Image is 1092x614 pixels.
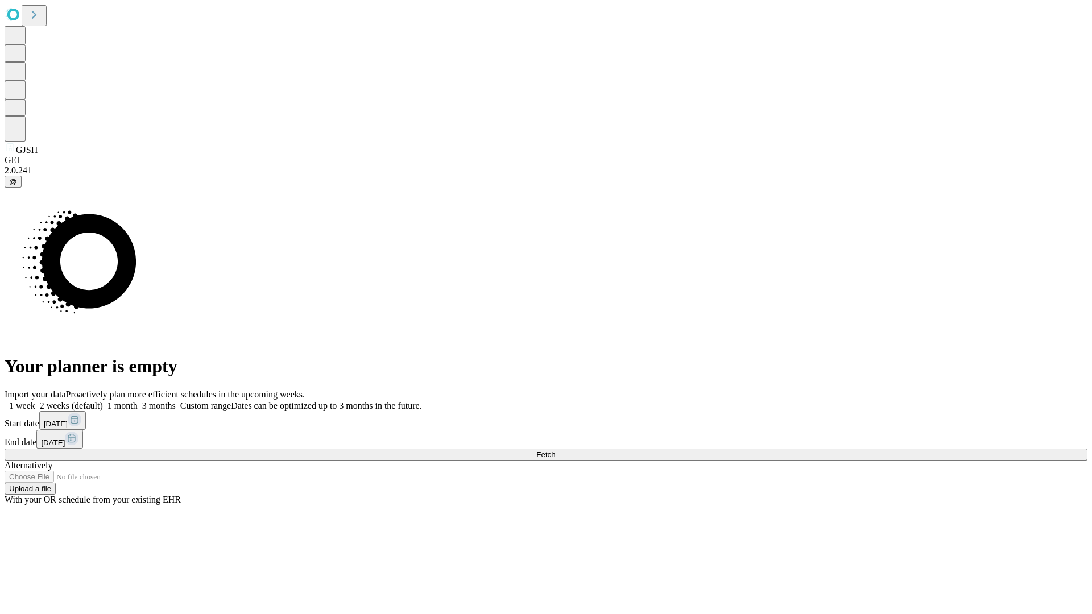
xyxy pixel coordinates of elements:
span: Import your data [5,389,66,399]
span: 1 month [107,401,138,410]
span: With your OR schedule from your existing EHR [5,495,181,504]
span: GJSH [16,145,38,155]
span: Dates can be optimized up to 3 months in the future. [231,401,421,410]
button: Fetch [5,449,1087,460]
h1: Your planner is empty [5,356,1087,377]
button: @ [5,176,22,188]
span: Alternatively [5,460,52,470]
button: Upload a file [5,483,56,495]
span: @ [9,177,17,186]
span: 3 months [142,401,176,410]
div: GEI [5,155,1087,165]
button: [DATE] [39,411,86,430]
span: 2 weeks (default) [40,401,103,410]
div: Start date [5,411,1087,430]
div: End date [5,430,1087,449]
span: Custom range [180,401,231,410]
span: [DATE] [41,438,65,447]
span: 1 week [9,401,35,410]
span: [DATE] [44,420,68,428]
div: 2.0.241 [5,165,1087,176]
button: [DATE] [36,430,83,449]
span: Fetch [536,450,555,459]
span: Proactively plan more efficient schedules in the upcoming weeks. [66,389,305,399]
